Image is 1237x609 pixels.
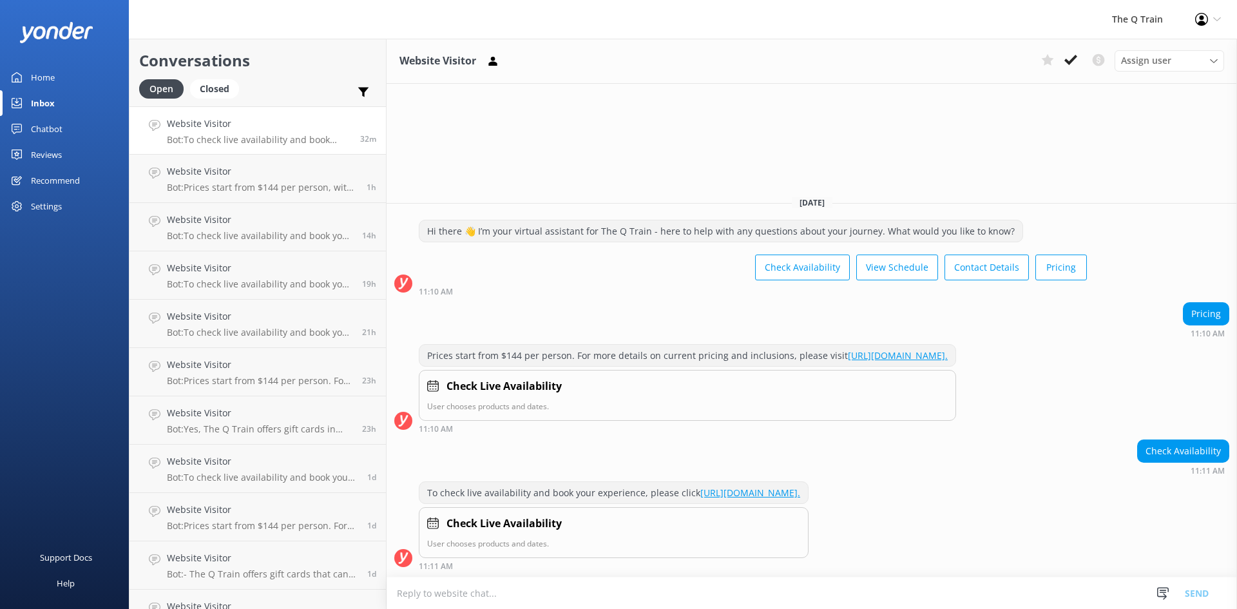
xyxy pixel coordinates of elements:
h4: Website Visitor [167,406,352,420]
p: Bot: - The Q Train offers gift cards that can be purchased online at [URL][DOMAIN_NAME]. They are... [167,568,358,580]
div: Oct 07 2025 11:10am (UTC +11:00) Australia/Sydney [1183,329,1229,338]
div: To check live availability and book your experience, please click [419,482,808,504]
div: Home [31,64,55,90]
div: Inbox [31,90,55,116]
a: Website VisitorBot:- The Q Train offers gift cards that can be purchased online at [URL][DOMAIN_N... [129,541,386,590]
div: Check Availability [1138,440,1229,462]
span: Oct 05 2025 07:46pm (UTC +11:00) Australia/Sydney [367,568,376,579]
a: Website VisitorBot:To check live availability and book your experience, please click [URL][DOMAIN... [129,251,386,300]
span: Oct 06 2025 10:27am (UTC +11:00) Australia/Sydney [367,472,376,483]
div: Closed [190,79,239,99]
a: Website VisitorBot:To check live availability and book your experience, please click [URL][DOMAIN... [129,106,386,155]
div: Settings [31,193,62,219]
h2: Conversations [139,48,376,73]
span: Oct 06 2025 09:41am (UTC +11:00) Australia/Sydney [367,520,376,531]
p: Bot: To check live availability and book your experience, please click [URL][DOMAIN_NAME]. [167,278,352,290]
a: Website VisitorBot:To check live availability and book your experience, please click [URL][DOMAIN... [129,300,386,348]
h4: Website Visitor [167,164,357,179]
span: Oct 06 2025 12:41pm (UTC +11:00) Australia/Sydney [362,375,376,386]
div: Pricing [1184,303,1229,325]
div: Oct 07 2025 11:11am (UTC +11:00) Australia/Sydney [419,561,809,570]
a: Website VisitorBot:Prices start from $144 per person. For more details on current pricing and inc... [129,348,386,396]
h4: Website Visitor [167,454,358,469]
span: Oct 06 2025 02:09pm (UTC +11:00) Australia/Sydney [362,327,376,338]
button: Pricing [1035,255,1087,280]
h4: Website Visitor [167,309,352,324]
a: Closed [190,81,245,95]
p: Bot: To check live availability and book your experience, please click [URL][DOMAIN_NAME]. [167,472,358,483]
strong: 11:10 AM [419,288,453,296]
div: Oct 07 2025 11:10am (UTC +11:00) Australia/Sydney [419,424,956,433]
p: Bot: Prices start from $144 per person. For more details on current pricing and inclusions, pleas... [167,375,352,387]
a: Website VisitorBot:Prices start from $144 per person. For more details on current pricing and inc... [129,493,386,541]
h4: Website Visitor [167,261,352,275]
a: Website VisitorBot:To check live availability and book your experience, please click [URL][DOMAIN... [129,445,386,493]
span: Oct 07 2025 11:11am (UTC +11:00) Australia/Sydney [360,133,376,144]
a: [URL][DOMAIN_NAME]. [700,487,800,499]
p: Bot: Prices start from $144 per person. For more details on current pricing and inclusions, pleas... [167,520,358,532]
h4: Website Visitor [167,551,358,565]
strong: 11:10 AM [419,425,453,433]
a: Open [139,81,190,95]
div: Prices start from $144 per person. For more details on current pricing and inclusions, please visit [419,345,955,367]
button: Check Availability [755,255,850,280]
div: Hi there 👋 I’m your virtual assistant for The Q Train - here to help with any questions about you... [419,220,1022,242]
h4: Website Visitor [167,503,358,517]
a: Website VisitorBot:Prices start from $144 per person, with several dining options to choose from.... [129,155,386,203]
h4: Website Visitor [167,117,350,131]
div: Reviews [31,142,62,168]
strong: 11:11 AM [1191,467,1225,475]
a: Website VisitorBot:To check live availability and book your experience, please visit [URL][DOMAIN... [129,203,386,251]
span: Assign user [1121,53,1171,68]
h4: Check Live Availability [446,516,562,532]
div: Support Docs [40,545,92,570]
button: View Schedule [856,255,938,280]
p: Bot: To check live availability and book your experience, please visit [URL][DOMAIN_NAME]. [167,230,352,242]
button: Contact Details [945,255,1029,280]
p: Bot: To check live availability and book your experience, please click [URL][DOMAIN_NAME]. [167,134,350,146]
h4: Website Visitor [167,213,352,227]
div: Open [139,79,184,99]
div: Chatbot [31,116,62,142]
strong: 11:11 AM [419,563,453,570]
div: Oct 07 2025 11:11am (UTC +11:00) Australia/Sydney [1137,466,1229,475]
a: Website VisitorBot:Yes, The Q Train offers gift cards in flexible dollar amounts. They can be pur... [129,396,386,445]
img: yonder-white-logo.png [19,22,93,43]
span: Oct 06 2025 08:55pm (UTC +11:00) Australia/Sydney [362,230,376,241]
span: Oct 06 2025 12:08pm (UTC +11:00) Australia/Sydney [362,423,376,434]
div: Assign User [1115,50,1224,71]
p: User chooses products and dates. [427,400,948,412]
div: Oct 07 2025 11:10am (UTC +11:00) Australia/Sydney [419,287,1087,296]
h3: Website Visitor [399,53,476,70]
span: Oct 06 2025 04:22pm (UTC +11:00) Australia/Sydney [362,278,376,289]
a: [URL][DOMAIN_NAME]. [848,349,948,362]
p: Bot: Yes, The Q Train offers gift cards in flexible dollar amounts. They can be purchased online ... [167,423,352,435]
div: Recommend [31,168,80,193]
p: Bot: To check live availability and book your experience, please click [URL][DOMAIN_NAME]. [167,327,352,338]
h4: Website Visitor [167,358,352,372]
span: Oct 07 2025 09:47am (UTC +11:00) Australia/Sydney [367,182,376,193]
div: Help [57,570,75,596]
h4: Check Live Availability [446,378,562,395]
p: User chooses products and dates. [427,537,800,550]
p: Bot: Prices start from $144 per person, with several dining options to choose from. To explore cu... [167,182,357,193]
span: [DATE] [792,197,832,208]
strong: 11:10 AM [1191,330,1225,338]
